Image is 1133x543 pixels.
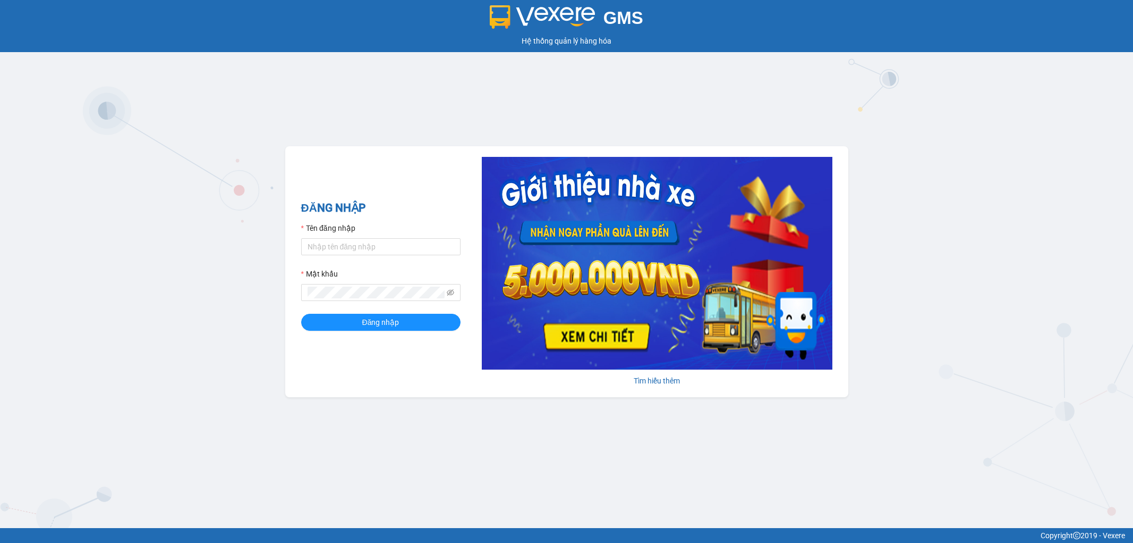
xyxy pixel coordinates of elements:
[308,287,445,298] input: Mật khẩu
[447,289,454,296] span: eye-invisible
[490,16,643,24] a: GMS
[482,375,832,387] div: Tìm hiểu thêm
[1073,532,1080,539] span: copyright
[8,530,1125,541] div: Copyright 2019 - Vexere
[301,199,461,217] h2: ĐĂNG NHẬP
[603,8,643,28] span: GMS
[490,5,595,29] img: logo 2
[301,222,355,234] label: Tên đăng nhập
[482,157,832,370] img: banner-0
[301,268,338,280] label: Mật khẩu
[301,238,461,255] input: Tên đăng nhập
[362,316,399,328] span: Đăng nhập
[3,35,1130,47] div: Hệ thống quản lý hàng hóa
[301,314,461,331] button: Đăng nhập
